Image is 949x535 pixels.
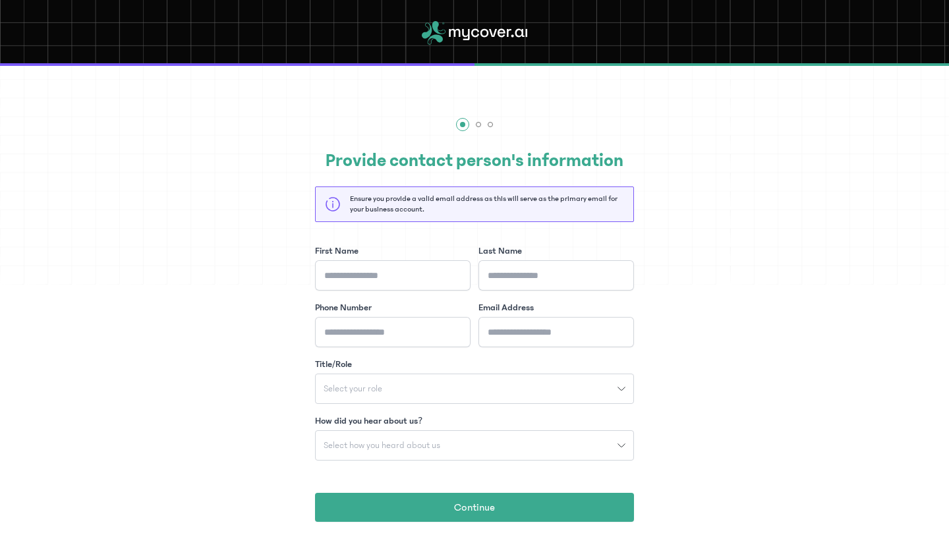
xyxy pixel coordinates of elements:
label: Phone Number [315,301,372,314]
h2: Provide contact person's information [315,147,634,175]
label: Email Address [478,301,534,314]
button: Select your role [315,374,634,404]
label: How did you hear about us? [315,414,422,428]
button: Select how you heard about us [315,430,634,461]
label: First Name [315,244,359,258]
span: Select how you heard about us [316,441,448,450]
label: Last Name [478,244,522,258]
button: Continue [315,493,634,522]
p: Ensure you provide a valid email address as this will serve as the primary email for your busines... [350,194,624,215]
label: Title/Role [315,358,352,371]
span: Continue [454,499,495,515]
span: Select your role [316,384,390,393]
